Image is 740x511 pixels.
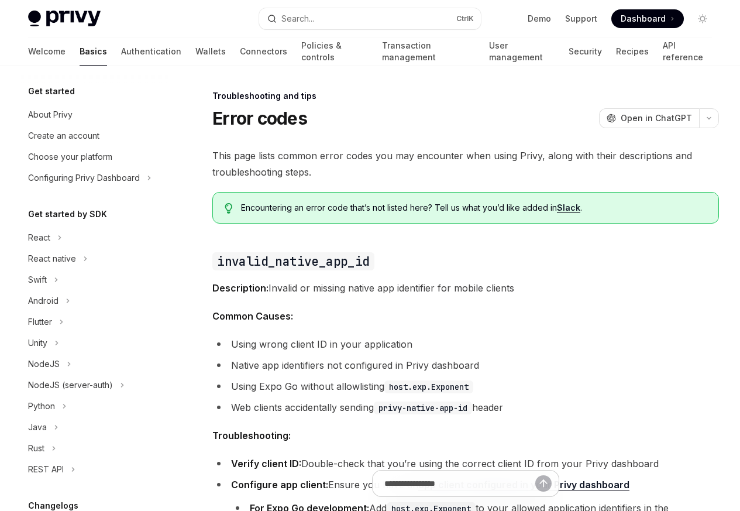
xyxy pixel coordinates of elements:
svg: Tip [225,203,233,214]
strong: Common Causes: [212,310,293,322]
a: Basics [80,37,107,66]
a: Slack [557,203,580,213]
span: This page lists common error codes you may encounter when using Privy, along with their descripti... [212,148,719,180]
div: Unity [28,336,47,350]
h5: Get started [28,84,75,98]
button: Toggle NodeJS (server-auth) section [19,375,168,396]
button: Toggle Python section [19,396,168,417]
button: Toggle NodeJS section [19,354,168,375]
div: Flutter [28,315,52,329]
code: host.exp.Exponent [384,380,473,393]
span: Invalid or missing native app identifier for mobile clients [212,280,719,296]
a: Connectors [240,37,287,66]
button: Toggle Rust section [19,438,168,459]
code: invalid_native_app_id [212,252,374,270]
div: REST API [28,462,64,476]
div: About Privy [28,108,73,122]
a: Welcome [28,37,66,66]
div: Configuring Privy Dashboard [28,171,140,185]
div: React [28,231,50,245]
button: Toggle dark mode [693,9,712,28]
span: Open in ChatGPT [621,112,692,124]
h5: Get started by SDK [28,207,107,221]
a: Recipes [616,37,649,66]
strong: Description: [212,282,269,294]
a: Choose your platform [19,146,168,167]
div: Java [28,420,47,434]
div: React native [28,252,76,266]
li: Using Expo Go without allowlisting [212,378,719,395]
button: Toggle Android section [19,290,168,311]
div: Create an account [28,129,99,143]
a: User management [489,37,555,66]
li: Native app identifiers not configured in Privy dashboard [212,357,719,373]
a: Demo [528,13,551,25]
span: Ctrl K [456,14,474,23]
a: Support [565,13,597,25]
a: Dashboard [611,9,684,28]
button: Open search [259,8,481,29]
div: Search... [281,12,314,26]
a: Wallets [195,37,226,66]
div: Troubleshooting and tips [212,90,719,102]
button: Toggle Flutter section [19,311,168,332]
button: Toggle Unity section [19,332,168,354]
code: privy-native-app-id [374,402,472,414]
strong: Troubleshooting: [212,430,291,441]
span: Dashboard [621,13,666,25]
button: Toggle Swift section [19,269,168,290]
button: Send message [535,475,552,492]
button: Toggle Java section [19,417,168,438]
a: API reference [663,37,712,66]
li: Web clients accidentally sending header [212,399,719,416]
span: Encountering an error code that’s not listed here? Tell us what you’d like added in . [241,202,707,214]
a: Transaction management [382,37,474,66]
div: Rust [28,441,44,455]
h1: Error codes [212,108,307,129]
button: Open in ChatGPT [599,108,699,128]
a: Create an account [19,125,168,146]
li: Double-check that you’re using the correct client ID from your Privy dashboard [212,455,719,472]
div: Choose your platform [28,150,112,164]
button: Toggle React native section [19,248,168,269]
a: Policies & controls [301,37,368,66]
div: NodeJS [28,357,60,371]
div: NodeJS (server-auth) [28,378,113,392]
button: Toggle React section [19,227,168,248]
button: Toggle Configuring Privy Dashboard section [19,167,168,188]
div: Android [28,294,58,308]
strong: Verify client ID: [231,458,301,469]
img: light logo [28,11,101,27]
a: Security [569,37,602,66]
button: Toggle REST API section [19,459,168,480]
li: Using wrong client ID in your application [212,336,719,352]
div: Swift [28,273,47,287]
div: Python [28,399,55,413]
a: Authentication [121,37,181,66]
input: Ask a question... [384,471,535,496]
a: About Privy [19,104,168,125]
